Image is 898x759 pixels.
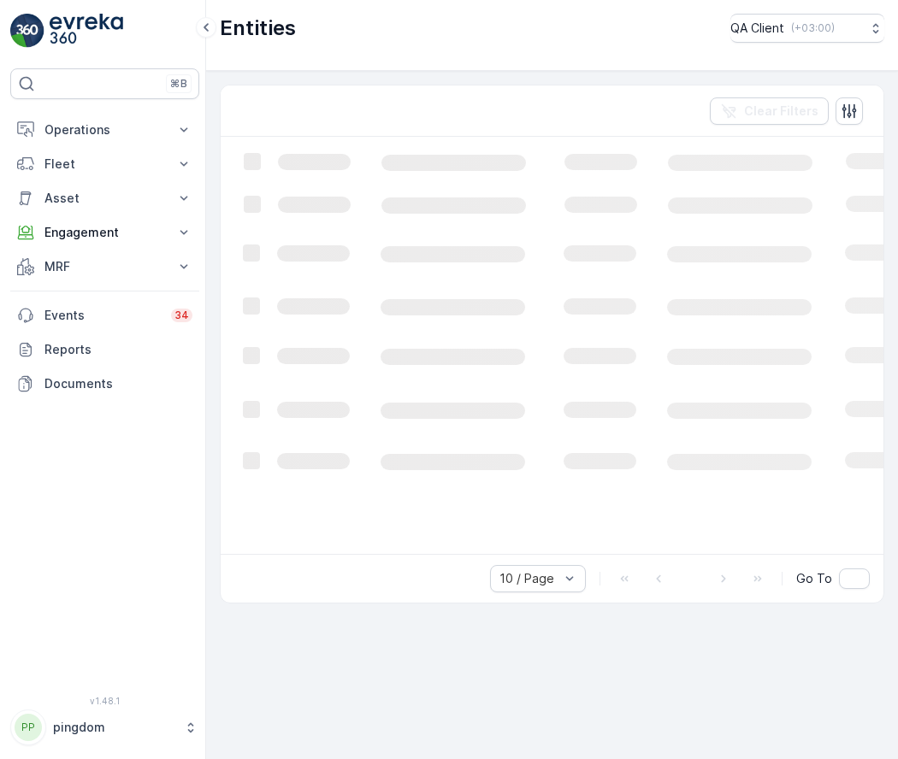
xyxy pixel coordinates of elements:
p: Asset [44,190,165,207]
a: Reports [10,332,199,367]
p: Entities [220,15,296,42]
p: Events [44,307,161,324]
button: Engagement [10,215,199,250]
a: Documents [10,367,199,401]
p: Operations [44,121,165,138]
span: Go To [796,570,832,587]
button: Operations [10,113,199,147]
p: QA Client [730,20,784,37]
span: v 1.48.1 [10,696,199,706]
p: Clear Filters [744,103,818,120]
p: pingdom [53,719,175,736]
p: Engagement [44,224,165,241]
div: PP [15,714,42,741]
p: ⌘B [170,77,187,91]
p: Fleet [44,156,165,173]
img: logo_light-DOdMpM7g.png [50,14,123,48]
p: ( +03:00 ) [791,21,835,35]
button: QA Client(+03:00) [730,14,884,43]
p: Documents [44,375,192,392]
p: Reports [44,341,192,358]
a: Events34 [10,298,199,332]
p: 34 [174,309,189,322]
button: MRF [10,250,199,284]
button: Fleet [10,147,199,181]
button: Asset [10,181,199,215]
img: logo [10,14,44,48]
button: PPpingdom [10,709,199,745]
p: MRF [44,258,165,275]
button: Clear Filters [710,97,829,125]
